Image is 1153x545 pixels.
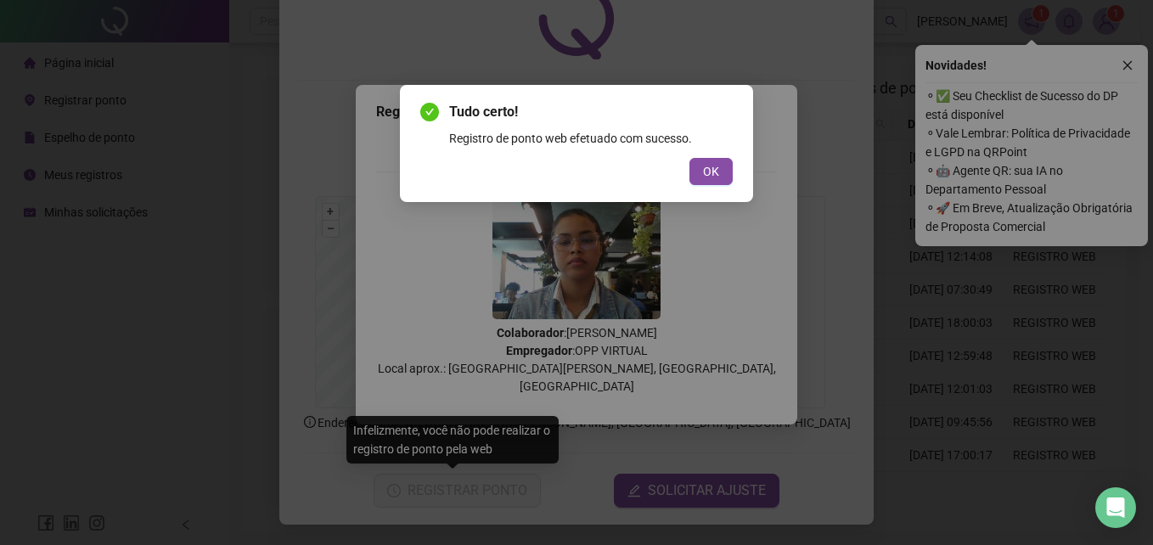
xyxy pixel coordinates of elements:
[1095,487,1136,528] div: Open Intercom Messenger
[420,103,439,121] span: check-circle
[449,129,733,148] div: Registro de ponto web efetuado com sucesso.
[689,158,733,185] button: OK
[449,102,733,122] span: Tudo certo!
[703,162,719,181] span: OK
